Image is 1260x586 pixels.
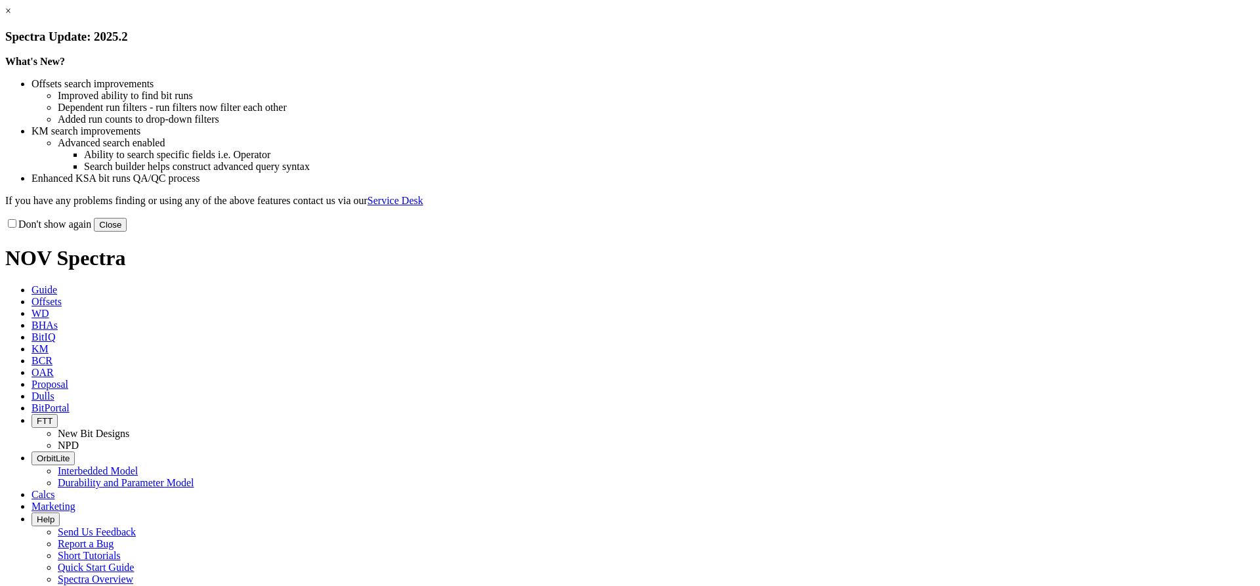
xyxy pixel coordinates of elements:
[31,331,55,343] span: BitIQ
[31,308,49,319] span: WD
[31,173,1255,184] li: Enhanced KSA bit runs QA/QC process
[58,428,129,439] a: New Bit Designs
[58,90,1255,102] li: Improved ability to find bit runs
[5,246,1255,270] h1: NOV Spectra
[31,78,1255,90] li: Offsets search improvements
[31,379,68,390] span: Proposal
[37,514,54,524] span: Help
[58,538,114,549] a: Report a Bug
[37,416,52,426] span: FTT
[5,219,91,230] label: Don't show again
[31,402,70,413] span: BitPortal
[58,477,194,488] a: Durability and Parameter Model
[58,562,134,573] a: Quick Start Guide
[31,320,58,331] span: BHAs
[37,453,70,463] span: OrbitLite
[58,440,79,451] a: NPD
[5,195,1255,207] p: If you have any problems finding or using any of the above features contact us via our
[58,526,136,537] a: Send Us Feedback
[84,161,1255,173] li: Search builder helps construct advanced query syntax
[31,296,62,307] span: Offsets
[58,137,1255,149] li: Advanced search enabled
[84,149,1255,161] li: Ability to search specific fields i.e. Operator
[31,501,75,512] span: Marketing
[94,218,127,232] button: Close
[58,465,138,476] a: Interbedded Model
[31,125,1255,137] li: KM search improvements
[31,390,54,402] span: Dulls
[31,355,52,366] span: BCR
[58,114,1255,125] li: Added run counts to drop-down filters
[31,489,55,500] span: Calcs
[58,102,1255,114] li: Dependent run filters - run filters now filter each other
[31,284,57,295] span: Guide
[367,195,423,206] a: Service Desk
[31,343,49,354] span: KM
[5,56,65,67] strong: What's New?
[5,5,11,16] a: ×
[31,367,54,378] span: OAR
[5,30,1255,44] h3: Spectra Update: 2025.2
[58,574,133,585] a: Spectra Overview
[58,550,121,561] a: Short Tutorials
[8,219,16,228] input: Don't show again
